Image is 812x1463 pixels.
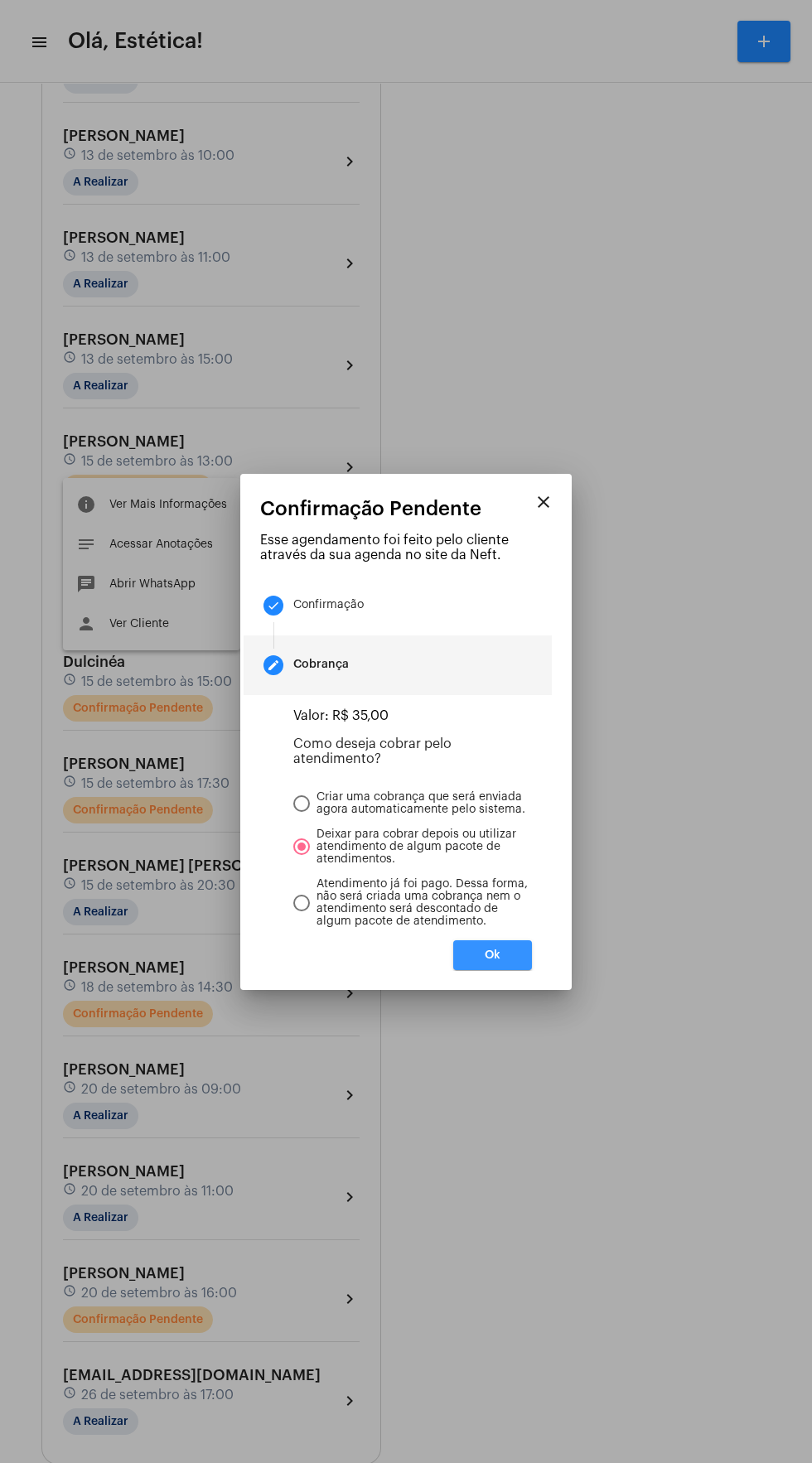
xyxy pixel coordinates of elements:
mat-icon: create [267,659,280,672]
span: Deixar para cobrar depois ou utilizar atendimento de algum pacote de atendimentos. [310,828,532,866]
span: Atendimento já foi pago. Dessa forma, não será criada uma cobrança nem o atendimento será descont... [310,878,532,928]
span: Criar uma cobrança que será enviada agora automaticamente pelo sistema. [310,791,532,816]
mat-icon: done [267,599,280,612]
div: Confirmação [293,599,364,611]
span: Ok [485,949,500,961]
label: Como deseja cobrar pelo atendimento? [293,737,452,765]
button: Ok [453,940,532,970]
p: Esse agendamento foi feito pelo cliente através da sua agenda no site da Neft. [260,533,552,563]
p: Valor: R$ 35,00 [293,708,532,723]
mat-icon: close [534,492,553,512]
span: Confirmação Pendente [260,498,481,519]
div: Cobrança [293,659,349,671]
